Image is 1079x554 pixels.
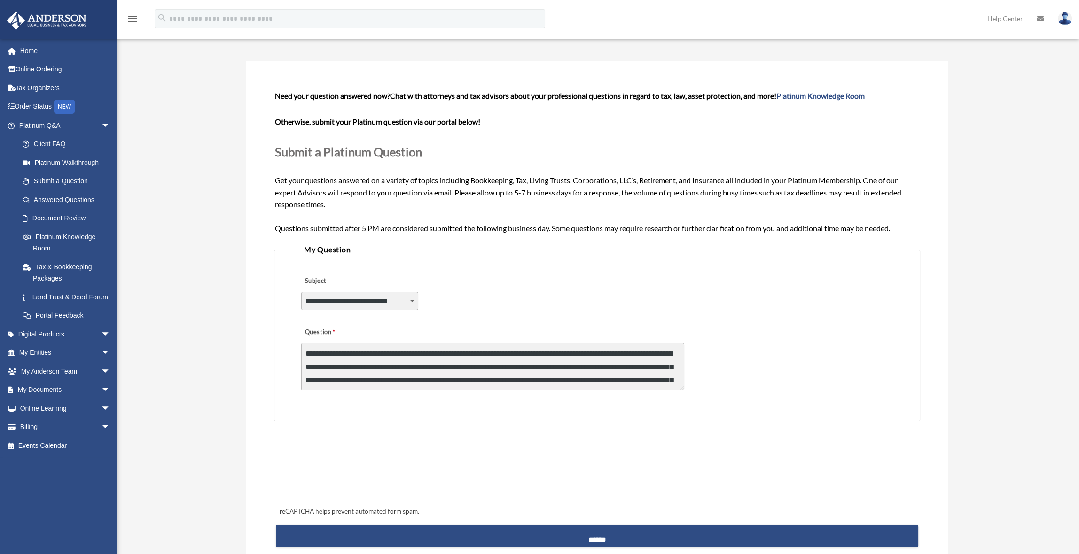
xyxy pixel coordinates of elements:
[301,326,374,339] label: Question
[7,325,125,343] a: Digital Productsarrow_drop_down
[275,145,422,159] span: Submit a Platinum Question
[275,117,480,126] b: Otherwise, submit your Platinum question via our portal below!
[13,288,125,306] a: Land Trust & Deed Forum
[7,343,125,362] a: My Entitiesarrow_drop_down
[101,418,120,437] span: arrow_drop_down
[101,381,120,400] span: arrow_drop_down
[101,325,120,344] span: arrow_drop_down
[13,227,125,257] a: Platinum Knowledge Room
[101,343,120,363] span: arrow_drop_down
[7,60,125,79] a: Online Ordering
[101,362,120,381] span: arrow_drop_down
[13,190,125,209] a: Answered Questions
[7,41,125,60] a: Home
[300,243,894,256] legend: My Question
[7,97,125,117] a: Order StatusNEW
[13,153,125,172] a: Platinum Walkthrough
[101,399,120,418] span: arrow_drop_down
[7,116,125,135] a: Platinum Q&Aarrow_drop_down
[54,100,75,114] div: NEW
[776,91,865,100] a: Platinum Knowledge Room
[277,451,420,487] iframe: reCAPTCHA
[276,506,918,517] div: reCAPTCHA helps prevent automated form spam.
[1058,12,1072,25] img: User Pic
[7,436,125,455] a: Events Calendar
[4,11,89,30] img: Anderson Advisors Platinum Portal
[275,91,390,100] span: Need your question answered now?
[13,135,125,154] a: Client FAQ
[7,399,125,418] a: Online Learningarrow_drop_down
[13,209,125,228] a: Document Review
[127,13,138,24] i: menu
[390,91,865,100] span: Chat with attorneys and tax advisors about your professional questions in regard to tax, law, ass...
[13,306,125,325] a: Portal Feedback
[101,116,120,135] span: arrow_drop_down
[7,362,125,381] a: My Anderson Teamarrow_drop_down
[275,91,919,233] span: Get your questions answered on a variety of topics including Bookkeeping, Tax, Living Trusts, Cor...
[157,13,167,23] i: search
[7,78,125,97] a: Tax Organizers
[13,257,125,288] a: Tax & Bookkeeping Packages
[301,274,391,288] label: Subject
[13,172,120,191] a: Submit a Question
[7,381,125,399] a: My Documentsarrow_drop_down
[127,16,138,24] a: menu
[7,418,125,437] a: Billingarrow_drop_down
